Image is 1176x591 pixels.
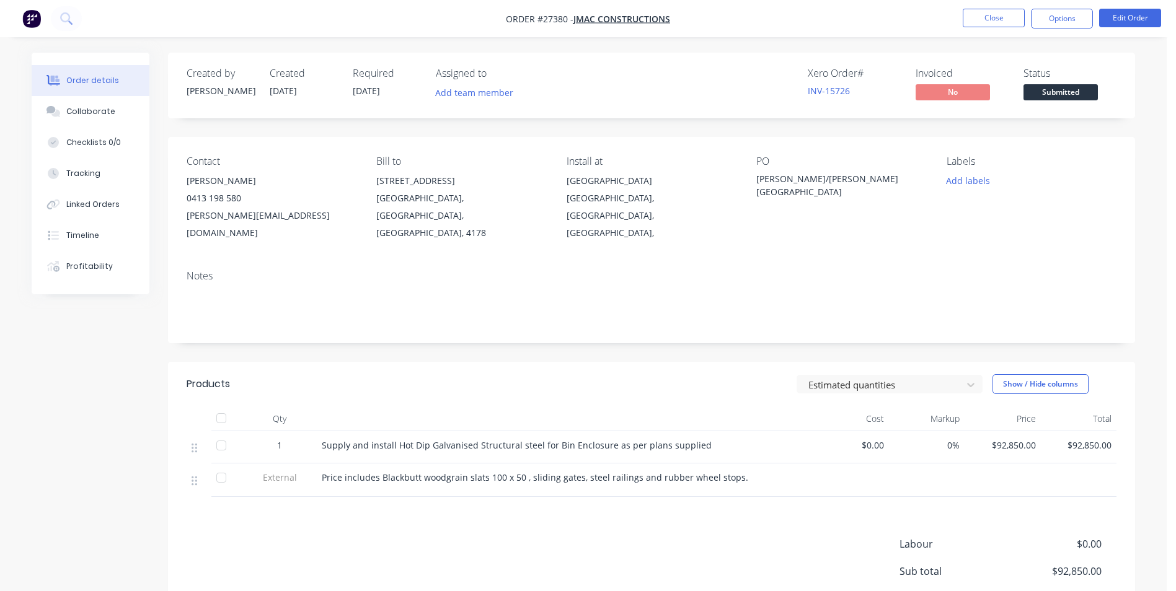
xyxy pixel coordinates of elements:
[376,172,546,190] div: [STREET_ADDRESS]
[22,9,41,28] img: Factory
[32,96,149,127] button: Collaborate
[1099,9,1161,27] button: Edit Order
[187,172,356,190] div: [PERSON_NAME]
[1031,9,1093,28] button: Options
[32,127,149,158] button: Checklists 0/0
[32,158,149,189] button: Tracking
[436,68,560,79] div: Assigned to
[1041,406,1117,431] div: Total
[187,270,1116,282] div: Notes
[506,13,573,25] span: Order #27380 -
[573,13,670,25] a: JMac Constructions
[889,406,965,431] div: Markup
[1010,536,1102,551] span: $0.00
[242,406,317,431] div: Qty
[1046,439,1112,452] span: $92,850.00
[808,68,901,79] div: Xero Order #
[916,68,1009,79] div: Invoiced
[894,439,960,452] span: 0%
[813,406,889,431] div: Cost
[429,84,520,101] button: Add team member
[756,172,911,198] div: [PERSON_NAME]/[PERSON_NAME][GEOGRAPHIC_DATA]
[66,199,120,210] div: Linked Orders
[567,172,736,190] div: [GEOGRAPHIC_DATA]
[66,230,99,241] div: Timeline
[947,155,1116,167] div: Labels
[187,377,230,392] div: Products
[567,172,736,242] div: [GEOGRAPHIC_DATA][GEOGRAPHIC_DATA], [GEOGRAPHIC_DATA], [GEOGRAPHIC_DATA],
[277,439,282,452] span: 1
[187,190,356,207] div: 0413 198 580
[963,9,1025,27] button: Close
[187,207,356,242] div: [PERSON_NAME][EMAIL_ADDRESS][DOMAIN_NAME]
[818,439,884,452] span: $0.00
[247,471,312,484] span: External
[353,85,380,97] span: [DATE]
[376,190,546,242] div: [GEOGRAPHIC_DATA], [GEOGRAPHIC_DATA], [GEOGRAPHIC_DATA], 4178
[322,471,748,483] span: Price includes Blackbutt woodgrain slats 100 x 50 , sliding gates, steel railings and rubber whee...
[436,84,520,101] button: Add team member
[187,155,356,167] div: Contact
[187,84,255,97] div: [PERSON_NAME]
[1023,68,1116,79] div: Status
[66,168,100,179] div: Tracking
[376,172,546,242] div: [STREET_ADDRESS][GEOGRAPHIC_DATA], [GEOGRAPHIC_DATA], [GEOGRAPHIC_DATA], 4178
[567,155,736,167] div: Install at
[1023,84,1098,103] button: Submitted
[66,106,115,117] div: Collaborate
[322,439,712,451] span: Supply and install Hot Dip Galvanised Structural steel for Bin Enclosure as per plans supplied
[567,190,736,242] div: [GEOGRAPHIC_DATA], [GEOGRAPHIC_DATA], [GEOGRAPHIC_DATA],
[970,439,1036,452] span: $92,850.00
[808,85,850,97] a: INV-15726
[32,65,149,96] button: Order details
[1010,564,1102,579] span: $92,850.00
[939,172,996,189] button: Add labels
[900,536,1010,551] span: Labour
[66,75,119,86] div: Order details
[993,374,1089,394] button: Show / Hide columns
[376,155,546,167] div: Bill to
[1023,84,1098,100] span: Submitted
[187,68,255,79] div: Created by
[32,189,149,220] button: Linked Orders
[916,84,990,100] span: No
[66,137,121,148] div: Checklists 0/0
[270,85,297,97] span: [DATE]
[756,155,926,167] div: PO
[66,261,113,272] div: Profitability
[270,68,338,79] div: Created
[353,68,421,79] div: Required
[32,220,149,251] button: Timeline
[965,406,1041,431] div: Price
[900,564,1010,579] span: Sub total
[32,251,149,282] button: Profitability
[187,172,356,242] div: [PERSON_NAME]0413 198 580[PERSON_NAME][EMAIL_ADDRESS][DOMAIN_NAME]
